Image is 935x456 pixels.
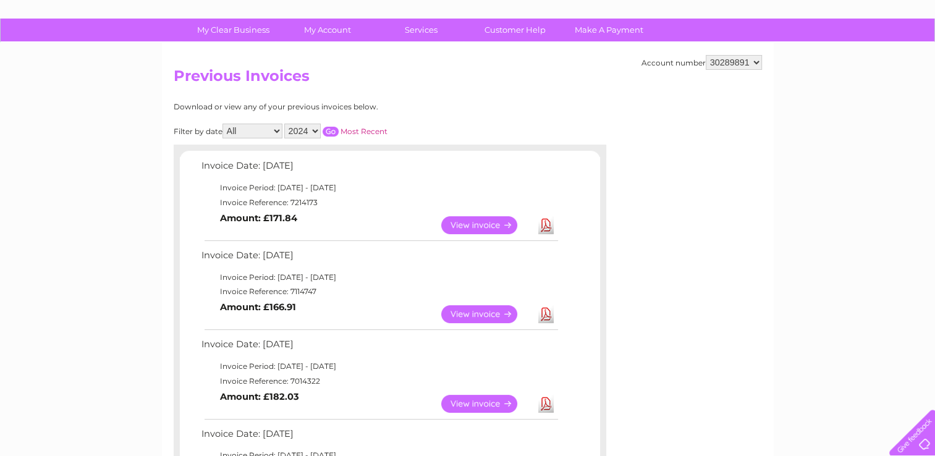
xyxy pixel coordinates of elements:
[174,67,762,91] h2: Previous Invoices
[33,32,96,70] img: logo.png
[370,19,472,41] a: Services
[198,284,560,299] td: Invoice Reference: 7114747
[198,247,560,270] td: Invoice Date: [DATE]
[341,127,387,136] a: Most Recent
[198,195,560,210] td: Invoice Reference: 7214173
[702,6,787,22] a: 0333 014 3131
[441,395,532,413] a: View
[198,426,560,449] td: Invoice Date: [DATE]
[220,391,299,402] b: Amount: £182.03
[198,374,560,389] td: Invoice Reference: 7014322
[276,19,378,41] a: My Account
[717,53,741,62] a: Water
[174,103,498,111] div: Download or view any of your previous invoices below.
[853,53,883,62] a: Contact
[441,216,532,234] a: View
[641,55,762,70] div: Account number
[182,19,284,41] a: My Clear Business
[558,19,660,41] a: Make A Payment
[220,302,296,313] b: Amount: £166.91
[894,53,923,62] a: Log out
[198,180,560,195] td: Invoice Period: [DATE] - [DATE]
[441,305,532,323] a: View
[198,359,560,374] td: Invoice Period: [DATE] - [DATE]
[198,336,560,359] td: Invoice Date: [DATE]
[538,305,554,323] a: Download
[198,270,560,285] td: Invoice Period: [DATE] - [DATE]
[538,216,554,234] a: Download
[220,213,297,224] b: Amount: £171.84
[748,53,776,62] a: Energy
[783,53,820,62] a: Telecoms
[174,124,498,138] div: Filter by date
[827,53,845,62] a: Blog
[538,395,554,413] a: Download
[176,7,760,60] div: Clear Business is a trading name of Verastar Limited (registered in [GEOGRAPHIC_DATA] No. 3667643...
[198,158,560,180] td: Invoice Date: [DATE]
[464,19,566,41] a: Customer Help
